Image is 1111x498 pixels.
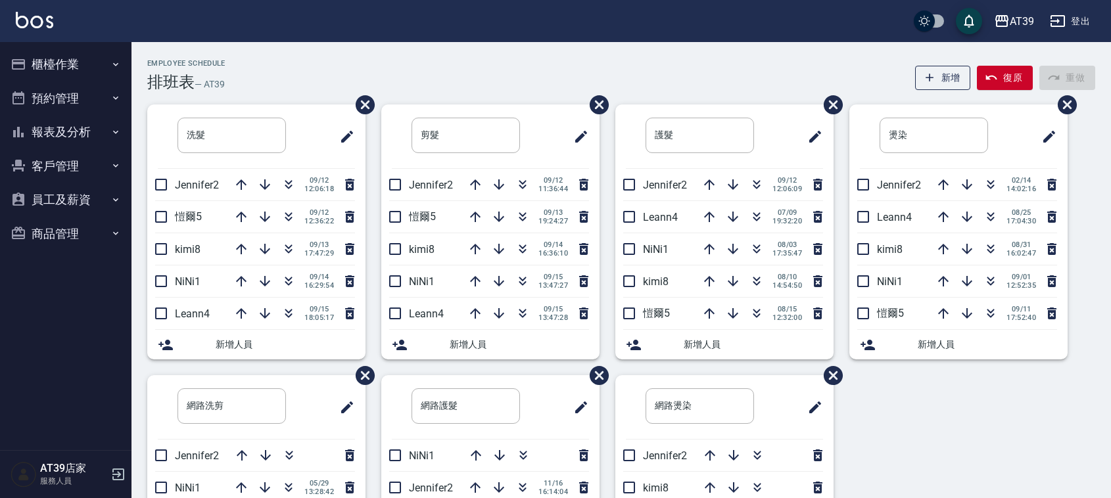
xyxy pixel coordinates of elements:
div: AT39 [1010,13,1034,30]
input: 排版標題 [646,388,754,424]
button: 櫃檯作業 [5,47,126,81]
span: 12:32:00 [772,313,802,322]
span: 16:02:47 [1006,249,1036,258]
input: 排版標題 [177,388,286,424]
span: 07/09 [772,208,802,217]
span: 修改班表的標題 [1033,121,1057,152]
h3: 排班表 [147,73,195,91]
span: Jennifer2 [409,482,453,494]
span: Leann4 [175,307,210,320]
span: 修改班表的標題 [565,121,589,152]
span: 19:24:27 [538,217,568,225]
span: 11/16 [538,479,568,487]
span: kimi8 [409,243,435,256]
span: 12:36:22 [304,217,334,225]
span: 13:47:28 [538,313,568,322]
span: 修改班表的標題 [331,121,355,152]
span: 17:04:30 [1006,217,1036,225]
div: 新增人員 [381,330,600,359]
span: 09/01 [1006,273,1036,281]
span: Leann4 [877,211,912,223]
span: 愷爾5 [175,210,202,223]
span: Jennifer2 [175,449,219,462]
span: 14:54:50 [772,281,802,290]
span: 修改班表的標題 [799,392,823,423]
span: 16:29:54 [304,281,334,290]
span: 刪除班表 [814,85,845,124]
button: 新增 [915,66,971,90]
span: 13:47:27 [538,281,568,290]
span: 08/25 [1006,208,1036,217]
button: save [956,8,982,34]
span: 17:52:40 [1006,313,1036,322]
span: 09/12 [304,176,334,185]
button: 報表及分析 [5,115,126,149]
span: 09/15 [304,305,334,313]
span: 09/12 [538,176,568,185]
span: 17:35:47 [772,249,802,258]
span: 刪除班表 [580,85,611,124]
button: AT39 [989,8,1039,35]
div: 新增人員 [615,330,834,359]
span: Leann4 [643,211,678,223]
span: 09/15 [538,305,568,313]
input: 排版標題 [880,118,988,153]
img: Person [11,461,37,487]
span: 09/11 [1006,305,1036,313]
h5: AT39店家 [40,462,107,475]
span: 14:02:16 [1006,185,1036,193]
span: Jennifer2 [175,179,219,191]
span: 修改班表的標題 [331,392,355,423]
span: 12:52:35 [1006,281,1036,290]
span: Leann4 [409,307,444,320]
span: 修改班表的標題 [799,121,823,152]
span: Jennifer2 [409,179,453,191]
span: 新增人員 [684,338,823,351]
span: 刪除班表 [1048,85,1079,124]
span: 愷爾5 [409,210,436,223]
button: 員工及薪資 [5,183,126,217]
span: 11:36:44 [538,185,568,193]
span: Jennifer2 [877,179,921,191]
p: 服務人員 [40,475,107,487]
span: 08/31 [1006,240,1036,249]
span: 09/13 [304,240,334,249]
span: 刪除班表 [814,356,845,395]
input: 排版標題 [412,118,520,153]
span: NiNi1 [643,243,669,256]
span: 08/15 [772,305,802,313]
button: 復原 [977,66,1033,90]
span: 12:06:09 [772,185,802,193]
span: 02/14 [1006,176,1036,185]
span: 09/14 [538,240,568,249]
button: 商品管理 [5,217,126,251]
span: 新增人員 [918,338,1057,351]
div: 新增人員 [147,330,366,359]
span: 刪除班表 [580,356,611,395]
span: kimi8 [643,275,669,288]
span: 09/12 [304,208,334,217]
span: 刪除班表 [346,356,377,395]
input: 排版標題 [646,118,754,153]
span: 新增人員 [216,338,355,351]
span: 17:47:29 [304,249,334,258]
span: 18:05:17 [304,313,334,322]
span: 08/03 [772,240,802,249]
span: NiNi1 [409,449,435,462]
span: Jennifer2 [643,449,687,462]
span: NiNi1 [175,275,201,288]
input: 排版標題 [177,118,286,153]
button: 預約管理 [5,81,126,116]
span: 愷爾5 [643,307,670,319]
span: 09/13 [538,208,568,217]
h2: Employee Schedule [147,59,225,68]
span: NiNi1 [409,275,435,288]
span: kimi8 [877,243,903,256]
button: 客戶管理 [5,149,126,183]
span: 08/10 [772,273,802,281]
span: 16:36:10 [538,249,568,258]
span: 13:28:42 [304,487,334,496]
span: 修改班表的標題 [565,392,589,423]
h6: — AT39 [195,78,225,91]
span: 16:14:04 [538,487,568,496]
